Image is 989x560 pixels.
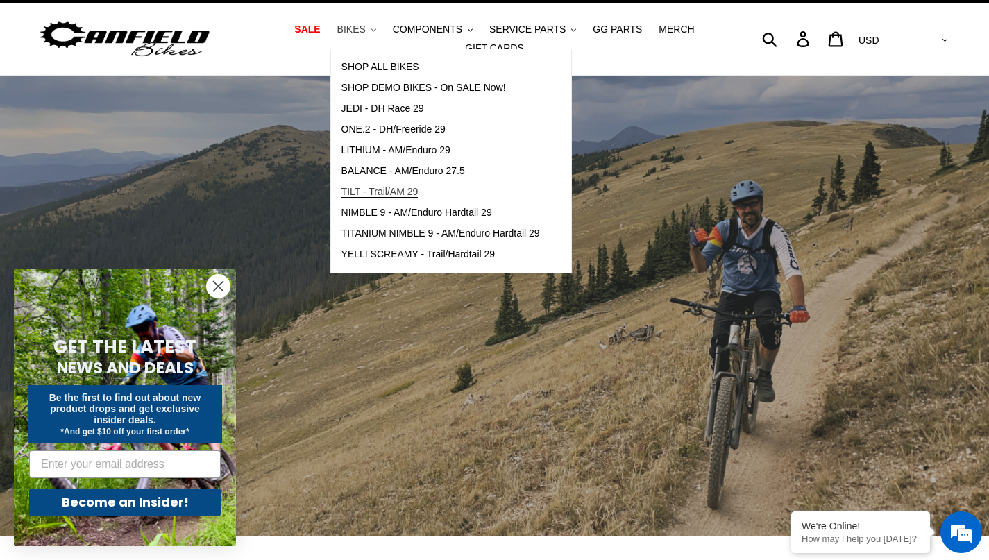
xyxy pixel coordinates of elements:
[386,20,480,39] button: COMPONENTS
[341,61,419,73] span: SHOP ALL BIKES
[341,186,419,198] span: TILT - Trail/AM 29
[802,534,920,544] p: How may I help you today?
[770,24,805,54] input: Search
[331,203,550,223] a: NIMBLE 9 - AM/Enduro Hardtail 29
[341,144,450,156] span: LITHIUM - AM/Enduro 29
[331,161,550,182] a: BALANCE - AM/Enduro 27.5
[331,119,550,140] a: ONE.2 - DH/Freeride 29
[29,450,221,478] input: Enter your email address
[337,24,366,35] span: BIKES
[331,57,550,78] a: SHOP ALL BIKES
[331,244,550,265] a: YELLI SCREAMY - Trail/Hardtail 29
[331,78,550,99] a: SHOP DEMO BIKES - On SALE Now!
[330,20,383,39] button: BIKES
[482,20,583,39] button: SERVICE PARTS
[53,334,196,359] span: GET THE LATEST
[287,20,327,39] a: SALE
[593,24,642,35] span: GG PARTS
[341,82,506,94] span: SHOP DEMO BIKES - On SALE Now!
[341,207,492,219] span: NIMBLE 9 - AM/Enduro Hardtail 29
[586,20,649,39] a: GG PARTS
[206,274,230,298] button: Close dialog
[802,520,920,532] div: We're Online!
[294,24,320,35] span: SALE
[331,140,550,161] a: LITHIUM - AM/Enduro 29
[341,165,465,177] span: BALANCE - AM/Enduro 27.5
[465,42,524,54] span: GIFT CARDS
[57,357,194,379] span: NEWS AND DEALS
[659,24,694,35] span: MERCH
[341,248,496,260] span: YELLI SCREAMY - Trail/Hardtail 29
[458,39,531,58] a: GIFT CARDS
[341,103,424,114] span: JEDI - DH Race 29
[60,427,189,436] span: *And get $10 off your first order*
[331,99,550,119] a: JEDI - DH Race 29
[331,182,550,203] a: TILT - Trail/AM 29
[49,392,201,425] span: Be the first to find out about new product drops and get exclusive insider deals.
[38,17,212,61] img: Canfield Bikes
[341,124,446,135] span: ONE.2 - DH/Freeride 29
[331,223,550,244] a: TITANIUM NIMBLE 9 - AM/Enduro Hardtail 29
[393,24,462,35] span: COMPONENTS
[341,228,540,239] span: TITANIUM NIMBLE 9 - AM/Enduro Hardtail 29
[29,489,221,516] button: Become an Insider!
[652,20,701,39] a: MERCH
[489,24,566,35] span: SERVICE PARTS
